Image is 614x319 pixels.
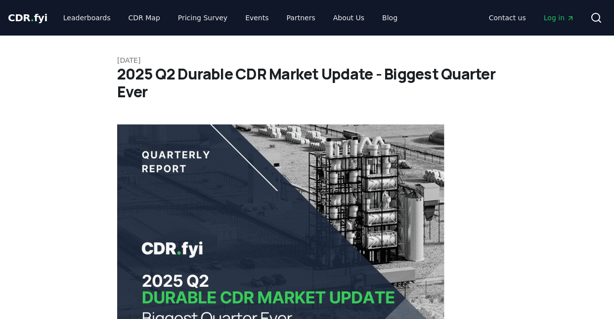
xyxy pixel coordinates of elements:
a: Events [237,9,276,27]
h1: 2025 Q2 Durable CDR Market Update - Biggest Quarter Ever [117,65,497,101]
span: . [31,12,34,24]
span: Log in [544,13,574,23]
a: Partners [279,9,323,27]
a: About Us [325,9,372,27]
a: Blog [374,9,405,27]
a: Pricing Survey [170,9,235,27]
a: Log in [536,9,582,27]
nav: Main [481,9,582,27]
a: Contact us [481,9,534,27]
a: CDR Map [121,9,168,27]
nav: Main [55,9,405,27]
span: CDR fyi [8,12,47,24]
a: CDR.fyi [8,11,47,25]
p: [DATE] [117,55,497,65]
a: Leaderboards [55,9,119,27]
